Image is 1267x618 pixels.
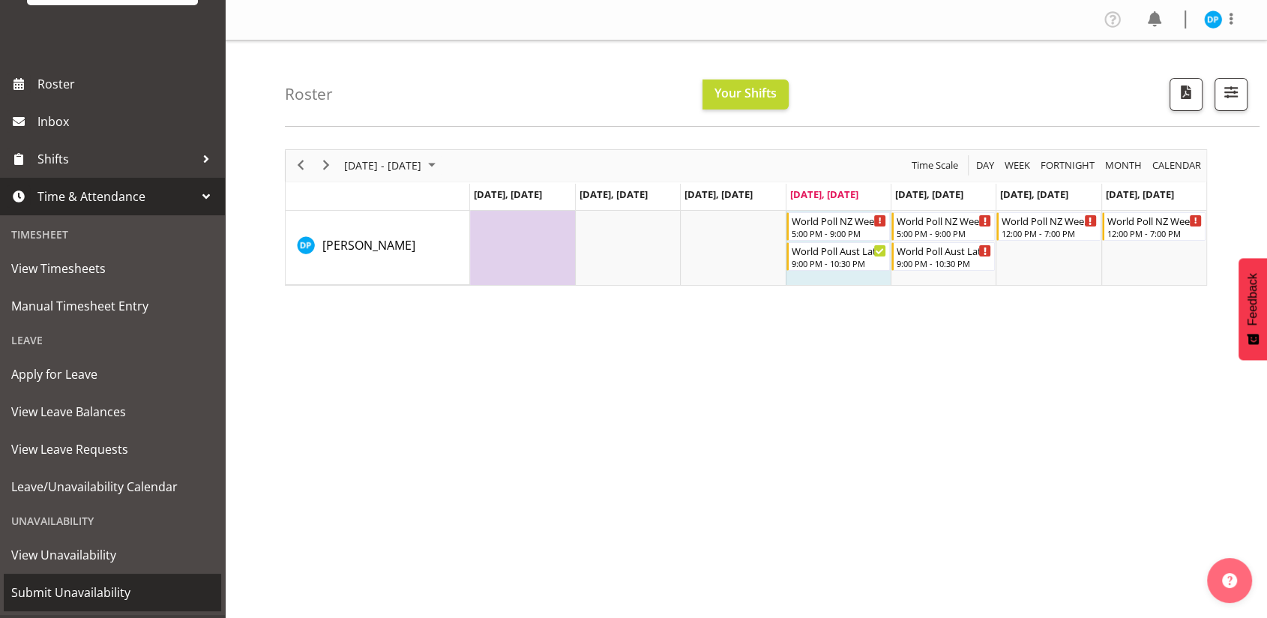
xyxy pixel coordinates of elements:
[1151,156,1203,175] span: calendar
[4,536,221,574] a: View Unavailability
[4,250,221,287] a: View Timesheets
[11,581,214,604] span: Submit Unavailability
[1103,156,1145,175] button: Timeline Month
[11,363,214,385] span: Apply for Leave
[37,148,195,170] span: Shifts
[4,430,221,468] a: View Leave Requests
[1170,78,1203,111] button: Download a PDF of the roster according to the set date range.
[891,212,995,241] div: Divyadeep Parmar"s event - World Poll NZ Weekdays Begin From Friday, September 26, 2025 at 5:00:0...
[4,393,221,430] a: View Leave Balances
[316,156,337,175] button: Next
[996,212,1100,241] div: Divyadeep Parmar"s event - World Poll NZ Weekends Begin From Saturday, September 27, 2025 at 12:0...
[1204,10,1222,28] img: divyadeep-parmar11611.jpg
[288,150,313,181] div: previous period
[792,213,886,228] div: World Poll NZ Weekdays
[11,475,214,498] span: Leave/Unavailability Calendar
[343,156,423,175] span: [DATE] - [DATE]
[684,187,753,201] span: [DATE], [DATE]
[474,187,542,201] span: [DATE], [DATE]
[1102,212,1206,241] div: Divyadeep Parmar"s event - World Poll NZ Weekends Begin From Sunday, September 28, 2025 at 12:00:...
[1000,187,1068,201] span: [DATE], [DATE]
[1104,156,1143,175] span: Month
[322,237,415,253] span: [PERSON_NAME]
[1002,227,1096,239] div: 12:00 PM - 7:00 PM
[4,574,221,611] a: Submit Unavailability
[291,156,311,175] button: Previous
[286,211,470,285] td: Divyadeep Parmar resource
[11,438,214,460] span: View Leave Requests
[974,156,997,175] button: Timeline Day
[322,236,415,254] a: [PERSON_NAME]
[1107,213,1202,228] div: World Poll NZ Weekends
[580,187,648,201] span: [DATE], [DATE]
[897,213,991,228] div: World Poll NZ Weekdays
[1002,213,1096,228] div: World Poll NZ Weekends
[1039,156,1096,175] span: Fortnight
[714,85,777,101] span: Your Shifts
[975,156,996,175] span: Day
[792,227,886,239] div: 5:00 PM - 9:00 PM
[11,400,214,423] span: View Leave Balances
[790,187,858,201] span: [DATE], [DATE]
[37,185,195,208] span: Time & Attendance
[897,243,991,258] div: World Poll Aust Late 9p~10:30p
[891,242,995,271] div: Divyadeep Parmar"s event - World Poll Aust Late 9p~10:30p Begin From Friday, September 26, 2025 a...
[1150,156,1204,175] button: Month
[1003,156,1032,175] span: Week
[786,242,890,271] div: Divyadeep Parmar"s event - World Poll Aust Late 9p~10:30p Begin From Thursday, September 25, 2025...
[895,187,963,201] span: [DATE], [DATE]
[4,325,221,355] div: Leave
[285,85,333,103] h4: Roster
[702,79,789,109] button: Your Shifts
[4,287,221,325] a: Manual Timesheet Entry
[1239,258,1267,360] button: Feedback - Show survey
[11,295,214,317] span: Manual Timesheet Entry
[470,211,1206,285] table: Timeline Week of September 25, 2025
[786,212,890,241] div: Divyadeep Parmar"s event - World Poll NZ Weekdays Begin From Thursday, September 25, 2025 at 5:00...
[285,149,1207,286] div: Timeline Week of September 25, 2025
[313,150,339,181] div: next period
[1038,156,1098,175] button: Fortnight
[1246,273,1260,325] span: Feedback
[910,156,960,175] span: Time Scale
[792,243,886,258] div: World Poll Aust Late 9p~10:30p
[897,227,991,239] div: 5:00 PM - 9:00 PM
[1107,227,1202,239] div: 12:00 PM - 7:00 PM
[1215,78,1248,111] button: Filter Shifts
[4,219,221,250] div: Timesheet
[792,257,886,269] div: 9:00 PM - 10:30 PM
[339,150,445,181] div: September 22 - 28, 2025
[897,257,991,269] div: 9:00 PM - 10:30 PM
[4,468,221,505] a: Leave/Unavailability Calendar
[37,73,217,95] span: Roster
[1106,187,1174,201] span: [DATE], [DATE]
[909,156,961,175] button: Time Scale
[11,257,214,280] span: View Timesheets
[1002,156,1033,175] button: Timeline Week
[37,110,217,133] span: Inbox
[1222,573,1237,588] img: help-xxl-2.png
[4,355,221,393] a: Apply for Leave
[11,544,214,566] span: View Unavailability
[4,505,221,536] div: Unavailability
[342,156,442,175] button: September 2025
